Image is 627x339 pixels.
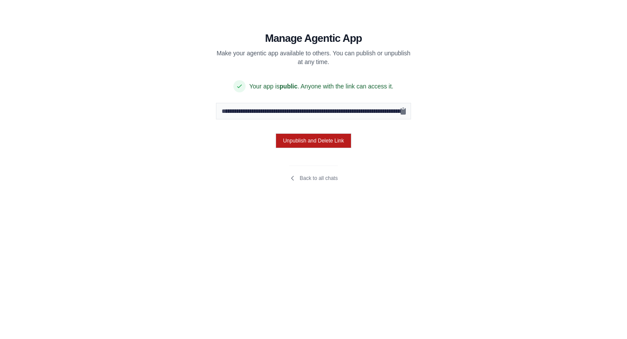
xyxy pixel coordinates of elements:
a: Back to all chats [289,175,337,182]
span: public [280,83,297,90]
button: Unpublish and Delete Link [276,133,351,148]
h1: Manage Agentic App [265,31,362,45]
span: Your app is . Anyone with the link can access it. [249,82,393,91]
p: Make your agentic app available to others. You can publish or unpublish at any time. [216,49,411,66]
button: Copy public URL [399,107,408,115]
